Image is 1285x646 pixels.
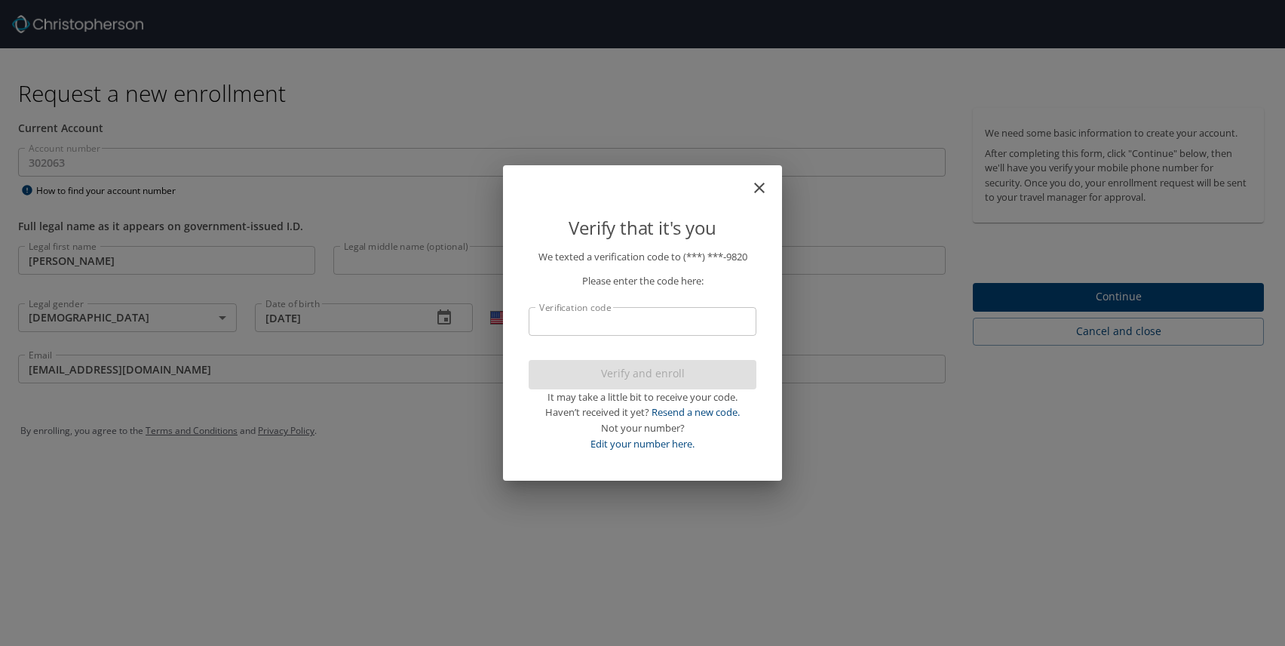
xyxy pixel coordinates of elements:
a: Edit your number here. [590,437,695,451]
p: Verify that it's you [529,214,756,242]
p: We texted a verification code to (***) ***- 9820 [529,249,756,265]
div: Not your number? [529,420,756,436]
button: close [758,171,776,189]
a: Resend a new code. [652,405,740,419]
div: Haven’t received it yet? [529,405,756,420]
p: Please enter the code here: [529,273,756,289]
div: It may take a little bit to receive your code. [529,389,756,405]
